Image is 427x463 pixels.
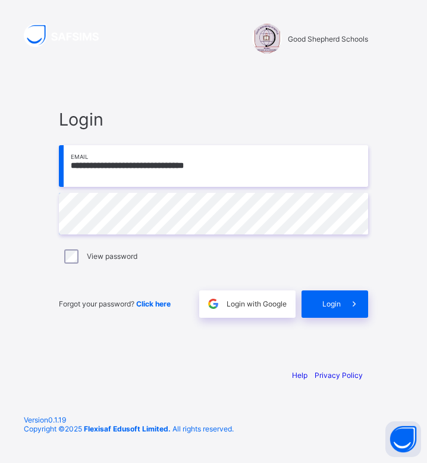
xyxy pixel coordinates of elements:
[206,297,220,311] img: google.396cfc9801f0270233282035f929180a.svg
[322,299,341,308] span: Login
[24,415,403,424] span: Version 0.1.19
[227,299,287,308] span: Login with Google
[136,299,171,308] a: Click here
[84,424,171,433] strong: Flexisaf Edusoft Limited.
[385,421,421,457] button: Open asap
[292,371,307,380] a: Help
[59,109,368,130] span: Login
[24,424,234,433] span: Copyright © 2025 All rights reserved.
[87,252,137,261] label: View password
[24,24,113,47] img: SAFSIMS Logo
[59,299,171,308] span: Forgot your password?
[288,35,368,43] span: Good Shepherd Schools
[315,371,363,380] a: Privacy Policy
